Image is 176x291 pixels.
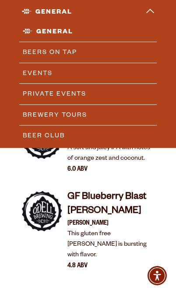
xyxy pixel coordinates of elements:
[22,7,72,16] span: General
[19,2,157,22] button: General
[19,42,157,62] a: Beers on Tap
[22,191,62,231] img: Item Thumbnail
[67,229,154,261] p: This gluten free [PERSON_NAME] is bursting with flavor.
[67,261,154,272] div: 4.8 ABV
[19,84,157,104] a: Private Events
[19,22,157,42] a: General
[67,164,154,176] div: 6.0 ABV
[148,266,167,285] div: Accessibility Menu
[19,105,157,125] a: Brewery Tours
[19,63,157,83] a: Events
[67,219,154,229] p: [PERSON_NAME]
[19,126,157,146] a: Beer Club
[67,191,154,219] h4: GF Blueberry Blast [PERSON_NAME]
[67,143,154,164] p: A soft and juicy IPA with notes of orange zest and coconut.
